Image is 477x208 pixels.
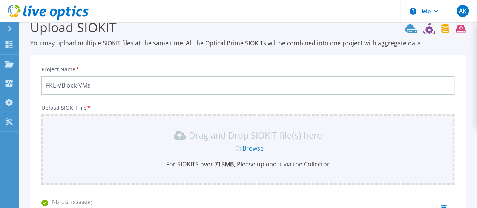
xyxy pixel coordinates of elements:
[242,144,264,153] a: Browse
[30,18,466,36] h3: Upload SIOKIT
[41,105,454,111] p: Upload SIOKIT file
[41,76,454,95] input: Enter Project Name
[30,39,466,47] p: You may upload multiple SIOKIT files at the same time. All the Optical Prime SIOKITs will be comb...
[46,129,450,168] div: Drag and Drop SIOKIT file(s) here OrBrowseFor SIOKITS over 715MB, Please upload it via the Collector
[235,144,242,153] span: Or
[46,160,450,168] p: For SIOKITS over , Please upload it via the Collector
[52,199,92,206] span: fkl.siokit (8.66MB)
[459,8,466,14] span: AK
[41,67,80,72] label: Project Name
[213,160,234,168] b: 715 MB
[189,131,322,139] p: Drag and Drop SIOKIT file(s) here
